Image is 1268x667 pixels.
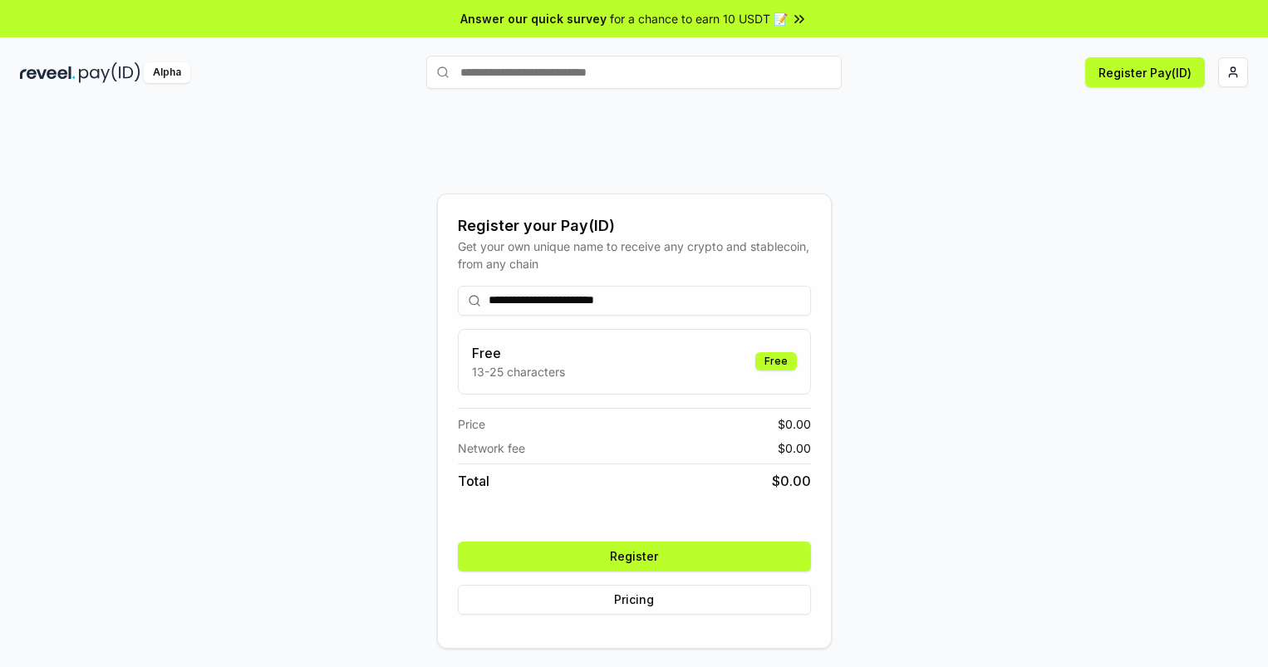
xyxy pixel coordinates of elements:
[458,415,485,433] span: Price
[772,471,811,491] span: $ 0.00
[79,62,140,83] img: pay_id
[458,439,525,457] span: Network fee
[472,363,565,380] p: 13-25 characters
[458,471,489,491] span: Total
[460,10,607,27] span: Answer our quick survey
[472,343,565,363] h3: Free
[778,439,811,457] span: $ 0.00
[1085,57,1205,87] button: Register Pay(ID)
[610,10,788,27] span: for a chance to earn 10 USDT 📝
[20,62,76,83] img: reveel_dark
[144,62,190,83] div: Alpha
[458,214,811,238] div: Register your Pay(ID)
[458,238,811,272] div: Get your own unique name to receive any crypto and stablecoin, from any chain
[755,352,797,370] div: Free
[458,585,811,615] button: Pricing
[458,542,811,571] button: Register
[778,415,811,433] span: $ 0.00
